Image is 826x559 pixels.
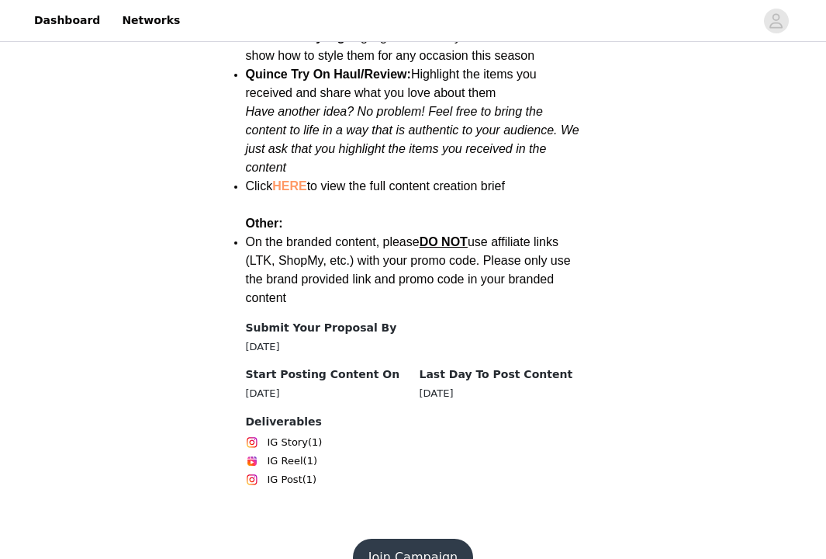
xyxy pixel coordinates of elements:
span: IG Post [268,472,302,488]
div: [DATE] [420,386,581,401]
span: (1) [303,453,317,469]
h4: Start Posting Content On [246,366,407,383]
span: IG Story [268,435,308,450]
img: Instagram Icon [246,474,258,486]
div: [DATE] [246,339,407,355]
strong: Other: [246,217,283,230]
a: HERE [272,179,306,193]
span: Click to view the full content creation brief [246,179,505,193]
span: (1) [302,472,316,488]
img: Instagram Reels Icon [246,455,258,467]
h4: Submit Your Proposal By [246,320,407,336]
div: [DATE] [246,386,407,401]
span: Highlight the items you received and share what you love about them [246,68,537,99]
strong: Seasonal Styling: [246,30,349,43]
a: Dashboard [25,3,109,38]
span: DO NOT [420,235,468,248]
h4: Last Day To Post Content [420,366,581,383]
a: Networks [112,3,189,38]
div: avatar [769,9,783,33]
img: Instagram Icon [246,436,258,449]
h4: Deliverables [246,414,581,430]
span: (1) [308,435,322,450]
span: IG Reel [268,453,303,469]
strong: Quince Try On Haul/Review: [246,68,411,81]
span: Highlight the items you received and show how to style them for any occasion this season [246,30,549,62]
span: On the branded content, please use affiliate links (LTK, ShopMy, etc.) with your promo code. Plea... [246,235,571,304]
em: Have another idea? No problem! Feel free to bring the content to life in a way that is authentic ... [246,105,579,174]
